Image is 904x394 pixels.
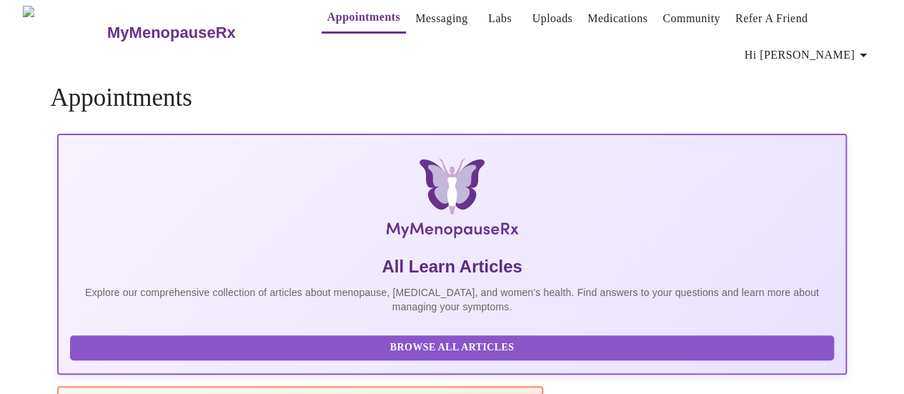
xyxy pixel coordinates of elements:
h5: All Learn Articles [70,255,833,278]
img: MyMenopauseRx Logo [189,158,715,244]
button: Community [657,4,726,33]
span: Hi [PERSON_NAME] [745,45,872,65]
a: Refer a Friend [735,9,808,29]
img: MyMenopauseRx Logo [23,6,105,59]
h4: Appointments [50,84,853,112]
h3: MyMenopauseRx [107,24,236,42]
a: Appointments [327,7,400,27]
button: Refer a Friend [730,4,814,33]
a: Uploads [532,9,573,29]
button: Medications [582,4,653,33]
a: MyMenopauseRx [105,8,292,58]
a: Messaging [415,9,467,29]
button: Browse All Articles [70,335,833,360]
button: Uploads [527,4,579,33]
button: Labs [477,4,523,33]
a: Labs [488,9,512,29]
button: Appointments [322,3,406,34]
a: Medications [587,9,647,29]
a: Browse All Articles [70,340,837,353]
span: Browse All Articles [84,339,819,357]
p: Explore our comprehensive collection of articles about menopause, [MEDICAL_DATA], and women's hea... [70,285,833,314]
button: Hi [PERSON_NAME] [739,41,878,69]
a: Community [662,9,720,29]
button: Messaging [409,4,473,33]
